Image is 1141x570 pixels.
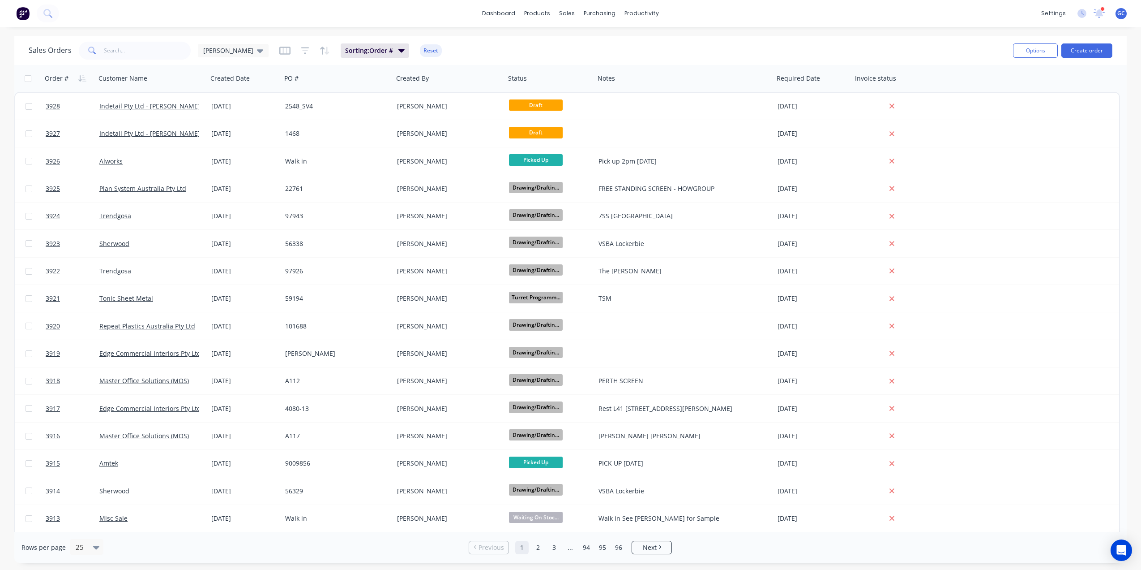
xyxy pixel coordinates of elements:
[598,74,615,83] div: Notes
[397,157,496,166] div: [PERSON_NAME]
[397,349,496,358] div: [PERSON_NAME]
[46,505,99,532] a: 3913
[211,322,278,331] div: [DATE]
[397,514,496,523] div: [PERSON_NAME]
[778,184,849,193] div: [DATE]
[46,313,99,340] a: 3920
[46,322,60,331] span: 3920
[285,432,385,440] div: A117
[465,541,675,554] ul: Pagination
[531,541,545,554] a: Page 2
[99,294,153,302] a: Tonic Sheet Metal
[211,432,278,440] div: [DATE]
[285,322,385,331] div: 101688
[855,74,896,83] div: Invoice status
[479,543,504,552] span: Previous
[99,267,131,275] a: Trendgosa
[598,404,762,413] div: Rest L41 [STREET_ADDRESS][PERSON_NAME]
[98,74,147,83] div: Customer Name
[778,129,849,138] div: [DATE]
[285,239,385,248] div: 56338
[598,376,762,385] div: PERTH SCREEN
[99,102,200,110] a: Indetail Pty Ltd - [PERSON_NAME]
[1013,43,1058,58] button: Options
[612,541,625,554] a: Page 96
[99,322,195,330] a: Repeat Plastics Australia Pty Ltd
[397,322,496,331] div: [PERSON_NAME]
[285,212,385,220] div: 97943
[99,487,129,495] a: Sherwood
[285,376,385,385] div: A112
[508,74,527,83] div: Status
[211,157,278,166] div: [DATE]
[46,120,99,147] a: 3927
[284,74,299,83] div: PO #
[46,423,99,449] a: 3916
[46,239,60,248] span: 3923
[509,402,563,413] span: Drawing/Draftin...
[598,514,762,523] div: Walk in See [PERSON_NAME] for Sample
[778,267,849,276] div: [DATE]
[21,543,66,552] span: Rows per page
[778,487,849,496] div: [DATE]
[211,129,278,138] div: [DATE]
[285,129,385,138] div: 1468
[778,102,849,111] div: [DATE]
[203,46,253,55] span: [PERSON_NAME]
[1037,7,1070,20] div: settings
[211,102,278,111] div: [DATE]
[564,541,577,554] a: Jump forward
[778,349,849,358] div: [DATE]
[46,432,60,440] span: 3916
[397,184,496,193] div: [PERSON_NAME]
[46,203,99,229] a: 3924
[46,294,60,303] span: 3921
[469,543,509,552] a: Previous page
[778,459,849,468] div: [DATE]
[509,264,563,276] span: Drawing/Draftin...
[396,74,429,83] div: Created By
[211,459,278,468] div: [DATE]
[509,374,563,385] span: Drawing/Draftin...
[285,102,385,111] div: 2548_SV4
[632,543,671,552] a: Next page
[509,154,563,165] span: Picked Up
[46,157,60,166] span: 3926
[520,7,555,20] div: products
[1061,43,1112,58] button: Create order
[598,212,762,220] div: 7SS [GEOGRAPHIC_DATA]
[99,349,201,358] a: Edge Commercial Interiors Pty Ltd
[16,7,30,20] img: Factory
[285,349,385,358] div: [PERSON_NAME]
[397,404,496,413] div: [PERSON_NAME]
[46,349,60,358] span: 3919
[778,322,849,331] div: [DATE]
[285,157,385,166] div: Walk in
[509,127,563,138] span: Draft
[104,42,191,60] input: Search...
[778,376,849,385] div: [DATE]
[509,319,563,330] span: Drawing/Draftin...
[211,267,278,276] div: [DATE]
[99,404,201,413] a: Edge Commercial Interiors Pty Ltd
[46,230,99,257] a: 3923
[509,209,563,220] span: Drawing/Draftin...
[397,212,496,220] div: [PERSON_NAME]
[509,99,563,111] span: Draft
[211,294,278,303] div: [DATE]
[46,285,99,312] a: 3921
[620,7,663,20] div: productivity
[509,484,563,495] span: Drawing/Draftin...
[778,212,849,220] div: [DATE]
[778,294,849,303] div: [DATE]
[211,349,278,358] div: [DATE]
[598,432,762,440] div: [PERSON_NAME] [PERSON_NAME]
[778,432,849,440] div: [DATE]
[555,7,579,20] div: sales
[46,212,60,220] span: 3924
[397,129,496,138] div: [PERSON_NAME]
[397,267,496,276] div: [PERSON_NAME]
[509,292,563,303] span: Turret Programm...
[777,74,820,83] div: Required Date
[509,429,563,440] span: Drawing/Draftin...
